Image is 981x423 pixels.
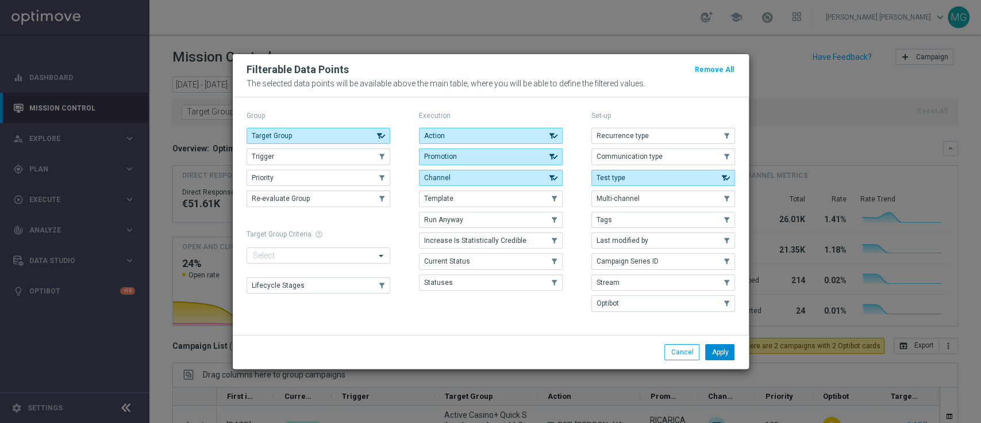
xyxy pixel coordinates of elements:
[419,190,563,207] button: Template
[247,63,349,77] h2: Filterable Data Points
[591,295,735,311] button: Optibot
[419,148,563,165] button: Promotion
[424,257,470,265] span: Current Status
[591,253,735,269] button: Campaign Series ID
[247,128,390,144] button: Target Group
[591,233,735,249] button: Last modified by
[597,216,612,224] span: Tags
[424,279,453,287] span: Statuses
[591,111,735,120] p: Set-up
[252,174,274,182] span: Priority
[664,344,699,360] button: Cancel
[597,237,648,245] span: Last modified by
[591,128,735,144] button: Recurrence type
[591,170,735,186] button: Test type
[694,63,735,76] button: Remove All
[247,111,390,120] p: Group
[705,344,734,360] button: Apply
[597,257,659,265] span: Campaign Series ID
[424,216,463,224] span: Run Anyway
[252,153,274,161] span: Trigger
[419,170,563,186] button: Channel
[597,153,663,161] span: Communication type
[252,195,310,203] span: Re-evaluate Group
[419,275,563,291] button: Statuses
[247,170,390,186] button: Priority
[419,233,563,249] button: Increase Is Statistically Credible
[247,230,390,238] h1: Target Group Criteria
[597,132,649,140] span: Recurrence type
[597,279,620,287] span: Stream
[247,190,390,207] button: Re-evaluate Group
[252,281,305,289] span: Lifecycle Stages
[591,212,735,228] button: Tags
[419,212,563,228] button: Run Anyway
[252,132,292,140] span: Target Group
[247,277,390,294] button: Lifecycle Stages
[424,237,526,245] span: Increase Is Statistically Credible
[591,148,735,165] button: Communication type
[315,230,323,238] span: help_outline
[597,299,619,307] span: Optibot
[419,111,563,120] p: Execution
[424,195,453,203] span: Template
[424,153,457,161] span: Promotion
[424,132,445,140] span: Action
[247,148,390,165] button: Trigger
[597,195,640,203] span: Multi-channel
[419,128,563,144] button: Action
[419,253,563,269] button: Current Status
[424,174,451,182] span: Channel
[247,79,735,88] p: The selected data points will be available above the main table, where you will be able to define...
[591,190,735,207] button: Multi-channel
[597,174,625,182] span: Test type
[591,275,735,291] button: Stream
